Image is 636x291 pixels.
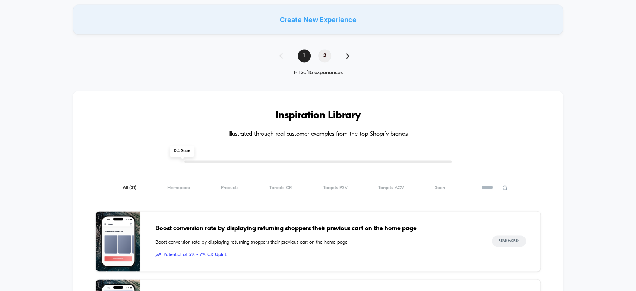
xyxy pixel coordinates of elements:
[170,145,194,157] span: 0 % Seen
[129,185,136,190] span: ( 31 )
[221,185,238,191] span: Products
[123,185,136,191] span: All
[96,211,140,271] img: Boost conversion rate by displaying returning shoppers their previous cart on the home page
[323,185,347,191] span: Targets PSV
[155,224,477,234] span: Boost conversion rate by displaying returning shoppers their previous cart on the home page
[272,70,364,76] div: 1 - 12 of 15 experiences
[95,131,540,138] h4: Illustrated through real customer examples from the top Shopify brands
[346,53,349,59] img: pagination forward
[269,185,292,191] span: Targets CR
[378,185,404,191] span: Targets AOV
[298,49,311,62] span: 1
[95,110,540,122] h3: Inspiration Library
[318,49,331,62] span: 2
[73,4,563,34] div: Create New Experience
[155,239,477,246] span: Boost conversion rate by displaying returning shoppers their previous cart on the home page
[155,251,477,259] span: Potential of 5% - 7% CR Uplift.
[492,235,526,247] button: Read More>
[167,185,190,191] span: Homepage
[435,185,445,191] span: Seen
